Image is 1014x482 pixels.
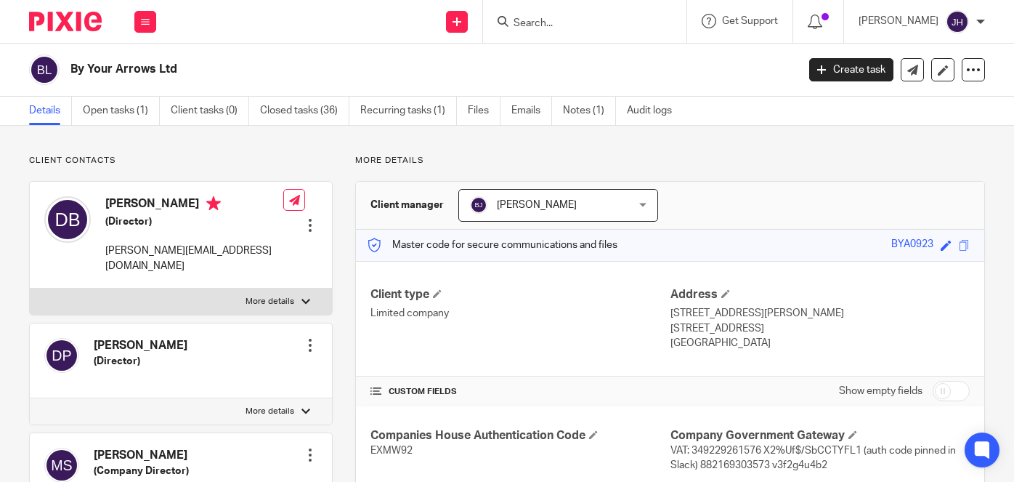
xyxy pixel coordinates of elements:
[367,238,617,252] p: Master code for secure communications and files
[260,97,349,125] a: Closed tasks (36)
[70,62,644,77] h2: By Your Arrows Ltd
[105,196,283,214] h4: [PERSON_NAME]
[511,97,552,125] a: Emails
[29,12,102,31] img: Pixie
[94,448,189,463] h4: [PERSON_NAME]
[105,244,283,273] p: [PERSON_NAME][EMAIL_ADDRESS][DOMAIN_NAME]
[370,386,670,398] h4: CUSTOM FIELDS
[83,97,160,125] a: Open tasks (1)
[670,336,970,350] p: [GEOGRAPHIC_DATA]
[809,58,893,81] a: Create task
[29,97,72,125] a: Details
[246,296,294,308] p: More details
[670,428,970,443] h4: Company Government Gateway
[370,198,444,212] h3: Client manager
[29,55,60,85] img: svg%3E
[670,287,970,302] h4: Address
[355,155,985,166] p: More details
[946,10,969,33] img: svg%3E
[206,196,221,211] i: Primary
[468,97,500,125] a: Files
[44,338,79,373] img: svg%3E
[859,14,938,28] p: [PERSON_NAME]
[627,97,683,125] a: Audit logs
[722,16,778,26] span: Get Support
[44,196,91,243] img: svg%3E
[839,384,922,398] label: Show empty fields
[670,306,970,321] p: [STREET_ADDRESS][PERSON_NAME]
[563,97,616,125] a: Notes (1)
[94,338,187,353] h4: [PERSON_NAME]
[512,17,643,31] input: Search
[670,446,956,470] span: VAT: 349229261576 X2%Uf$/SbCCTYFL1 (auth code pinned in Slack) 882169303573 v3f2g4u4b2
[470,196,487,214] img: svg%3E
[105,214,283,229] h5: (Director)
[497,200,577,210] span: [PERSON_NAME]
[94,354,187,369] h5: (Director)
[171,97,249,125] a: Client tasks (0)
[94,464,189,478] h5: (Company Director)
[29,155,333,166] p: Client contacts
[370,287,670,302] h4: Client type
[360,97,457,125] a: Recurring tasks (1)
[370,428,670,443] h4: Companies House Authentication Code
[670,321,970,336] p: [STREET_ADDRESS]
[370,446,413,456] span: EXMW92
[370,306,670,321] p: Limited company
[891,237,933,254] div: BYA0923
[246,406,294,417] p: More details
